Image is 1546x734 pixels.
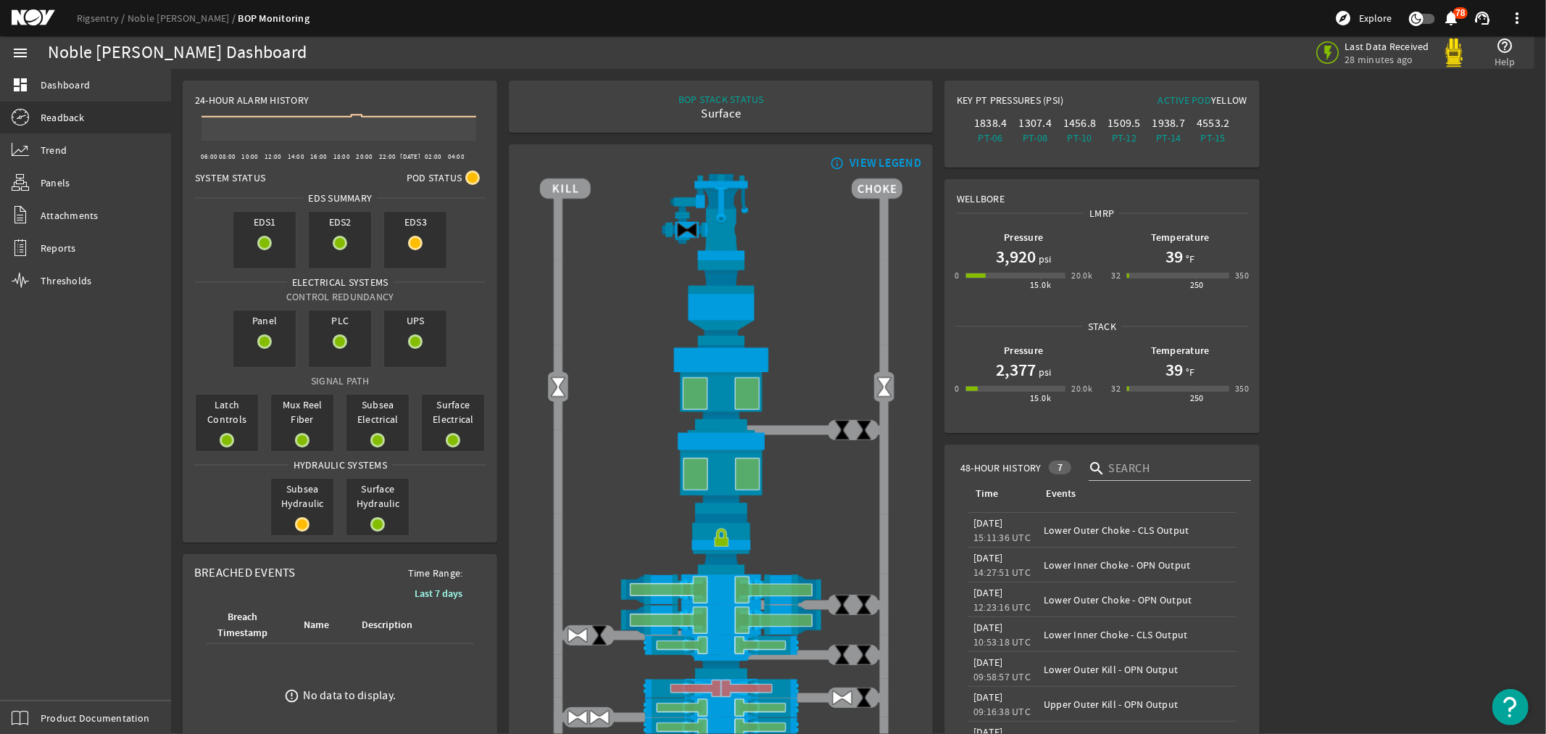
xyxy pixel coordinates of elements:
[1183,365,1195,379] span: °F
[448,152,465,161] text: 04:00
[973,516,1003,529] legacy-datetime-component: [DATE]
[48,46,307,60] div: Noble [PERSON_NAME] Dashboard
[853,644,875,666] img: ValveClose.png
[589,624,610,646] img: ValveClose.png
[540,655,902,679] img: BopBodyShearBottom.png
[41,273,92,288] span: Thresholds
[233,310,296,331] span: Panel
[567,706,589,728] img: ValveOpen.png
[853,687,875,709] img: ValveClose.png
[1235,268,1249,283] div: 350
[1183,252,1195,266] span: °F
[957,93,1102,113] div: Key PT Pressures (PSI)
[1194,131,1232,145] div: PT-15
[1060,131,1099,145] div: PT-10
[973,656,1003,669] legacy-datetime-component: [DATE]
[1345,40,1430,53] span: Last Data Received
[973,690,1003,704] legacy-datetime-component: [DATE]
[384,212,446,232] span: EDS3
[1044,593,1230,607] div: Lower Outer Choke - OPN Output
[238,12,310,25] a: BOP Monitoring
[1044,627,1230,642] div: Lower Inner Choke - CLS Output
[973,621,1003,634] legacy-datetime-component: [DATE]
[1111,382,1121,396] div: 32
[1345,53,1430,66] span: 28 minutes ago
[971,131,1010,145] div: PT-06
[1151,231,1210,244] b: Temperature
[1004,231,1043,244] b: Pressure
[360,617,425,633] div: Description
[540,174,902,260] img: RiserAdapter.png
[1004,344,1043,358] b: Pressure
[415,587,462,601] b: Last 7 days
[1235,382,1249,396] div: 350
[1044,558,1230,572] div: Lower Inner Choke - OPN Output
[1150,131,1188,145] div: PT-14
[41,208,99,223] span: Attachments
[288,458,392,472] span: Hydraulic Systems
[1089,460,1106,477] i: search
[1211,94,1247,107] span: Yellow
[425,152,441,161] text: 02:00
[589,706,610,728] img: ValveOpen.png
[1439,38,1468,67] img: Yellowpod.svg
[288,152,304,161] text: 14:00
[1071,268,1092,283] div: 20.0k
[287,275,394,289] span: Electrical Systems
[1190,391,1204,405] div: 250
[41,110,84,125] span: Readback
[1016,131,1055,145] div: PT-08
[1165,245,1183,268] h1: 39
[346,395,409,429] span: Subsea Electrical
[678,107,764,121] div: Surface
[422,395,484,429] span: Surface Electrical
[676,219,698,241] img: Valve2Close.png
[310,152,327,161] text: 16:00
[303,191,377,205] span: EDS SUMMARY
[12,76,29,94] mat-icon: dashboard
[1030,391,1051,405] div: 15.0k
[853,419,875,441] img: ValveClose.png
[1109,460,1239,477] input: Search
[540,430,902,514] img: LowerAnnularOpen.png
[302,617,342,633] div: Name
[233,212,296,232] span: EDS1
[1334,9,1352,27] mat-icon: explore
[1044,662,1230,677] div: Lower Outer Kill - OPN Output
[945,180,1258,206] div: Wellbore
[873,376,895,397] img: Valve2Open.png
[540,514,902,574] img: RiserConnectorLock.png
[1084,206,1119,220] span: LMRP
[271,395,333,429] span: Mux Reel Fiber
[41,711,149,725] span: Product Documentation
[1497,37,1514,54] mat-icon: help_outline
[403,580,474,606] button: Last 7 days
[540,574,902,605] img: ShearRamOpen.png
[1044,697,1230,712] div: Upper Outer Kill - OPN Output
[396,566,475,580] span: Time Range:
[1083,319,1121,334] span: Stack
[1444,11,1459,26] button: 78
[1495,54,1516,69] span: Help
[973,705,1031,718] legacy-datetime-component: 09:16:38 UTC
[1158,94,1212,107] span: Active Pod
[214,609,271,641] div: Breach Timestamp
[303,688,396,703] div: No data to display.
[128,12,238,25] a: Noble [PERSON_NAME]
[309,310,371,331] span: PLC
[41,241,76,255] span: Reports
[194,565,296,580] span: Breached Events
[973,635,1031,648] legacy-datetime-component: 10:53:18 UTC
[540,679,902,698] img: PipeRamClose.png
[1190,278,1204,292] div: 250
[1105,131,1143,145] div: PT-12
[356,152,373,161] text: 20:00
[996,245,1036,268] h1: 3,920
[212,609,284,641] div: Breach Timestamp
[960,461,1042,475] span: 48-Hour History
[1049,461,1071,474] div: 7
[304,617,329,633] div: Name
[973,601,1031,614] legacy-datetime-component: 12:23:16 UTC
[540,698,902,717] img: PipeRamOpen.png
[384,310,446,331] span: UPS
